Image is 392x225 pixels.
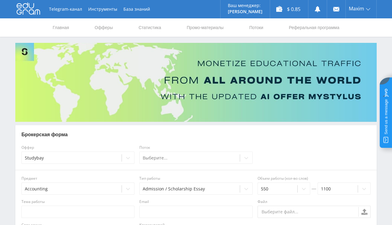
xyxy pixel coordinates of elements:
[249,18,264,37] a: Потоки
[139,200,252,204] div: Email
[258,200,371,204] div: Файл
[21,131,371,138] p: Брокерская форма
[186,18,224,37] a: Промо-материалы
[228,9,262,14] p: [PERSON_NAME]
[94,18,114,37] a: Офферы
[52,18,70,37] a: Главная
[21,200,134,204] div: Тема работы
[21,145,134,150] div: Оффер
[15,43,377,122] img: Banner
[288,18,340,37] a: Реферальная программа
[228,3,262,8] p: Ваш менеджер:
[138,18,162,37] a: Статистика
[21,176,134,181] div: Предмет
[262,209,355,215] div: Выберите файл...
[139,176,252,181] div: Тип работы
[258,176,371,181] div: Объем работы (кол-во слов)
[349,6,364,11] span: Maxim
[310,186,318,191] div: —
[139,145,252,150] div: Поток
